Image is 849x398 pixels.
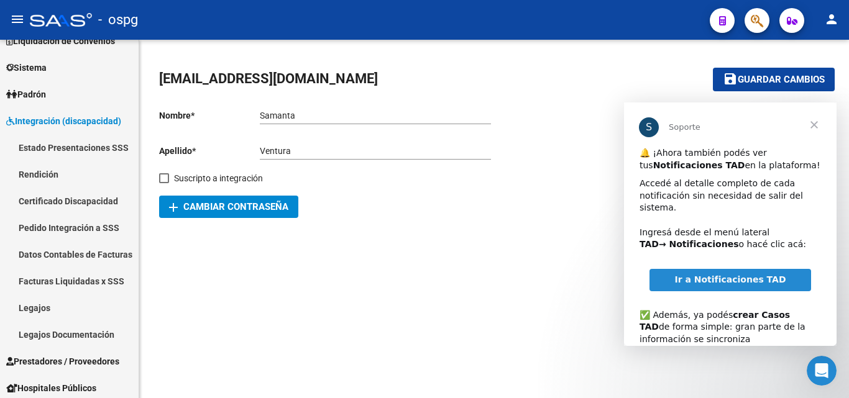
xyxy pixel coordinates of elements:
[159,144,260,158] p: Apellido
[159,71,378,86] span: [EMAIL_ADDRESS][DOMAIN_NAME]
[6,114,121,128] span: Integración (discapacidad)
[807,356,837,386] iframe: Intercom live chat
[824,12,839,27] mat-icon: person
[738,75,825,86] span: Guardar cambios
[6,34,115,48] span: Liquidación de Convenios
[159,109,260,122] p: Nombre
[10,12,25,27] mat-icon: menu
[159,196,298,218] button: Cambiar Contraseña
[6,355,119,368] span: Prestadores / Proveedores
[166,200,181,215] mat-icon: add
[16,194,197,279] div: ✅ Además, ya podés de forma simple: gran parte de la información se sincroniza automáticamente y ...
[6,88,46,101] span: Padrón
[174,171,263,186] span: Suscripto a integración
[624,102,837,346] iframe: Intercom live chat mensaje
[6,381,96,395] span: Hospitales Públicos
[98,6,138,34] span: - ospg
[169,201,288,212] span: Cambiar Contraseña
[6,61,47,75] span: Sistema
[713,68,835,91] button: Guardar cambios
[723,71,738,86] mat-icon: save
